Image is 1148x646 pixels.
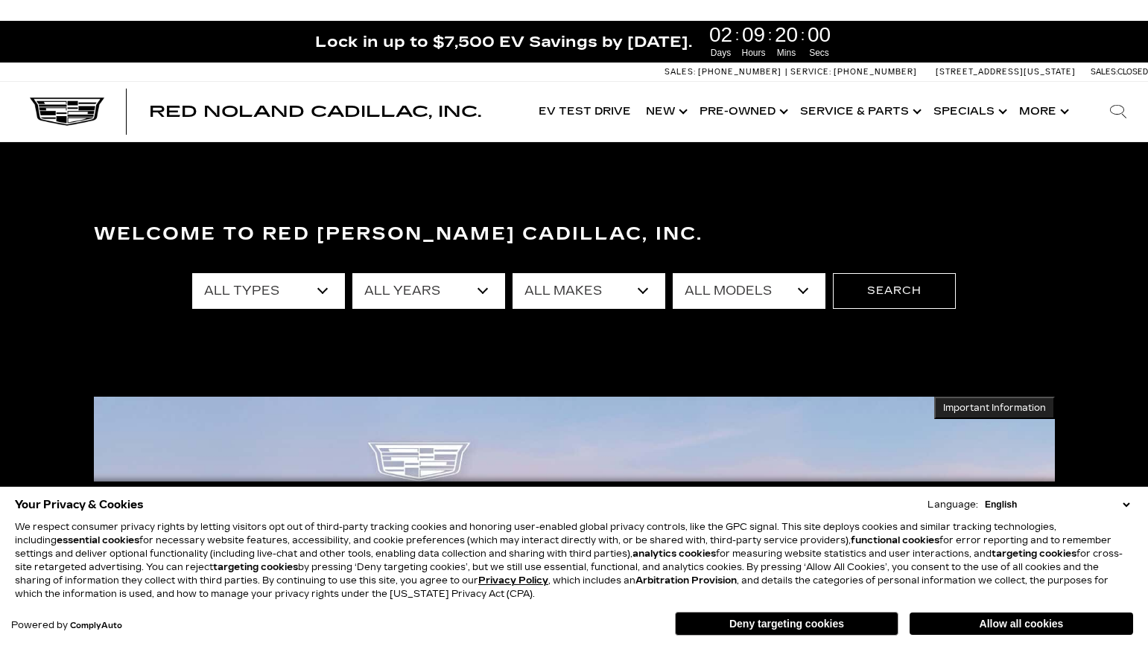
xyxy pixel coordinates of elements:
button: Deny targeting cookies [675,612,898,636]
span: Closed [1117,67,1148,77]
span: [PHONE_NUMBER] [834,67,917,77]
span: : [735,24,740,46]
span: : [801,24,805,46]
a: Privacy Policy [478,575,548,586]
strong: targeting cookies [992,549,1076,559]
span: Service: [790,67,831,77]
a: New [638,82,692,141]
div: Powered by [11,621,122,630]
a: [STREET_ADDRESS][US_STATE] [936,67,1076,77]
a: Sales: [PHONE_NUMBER] [665,68,785,76]
strong: targeting cookies [213,562,298,572]
span: Important Information [943,402,1046,414]
strong: Arbitration Provision [635,575,737,586]
span: Secs [805,46,834,60]
button: More [1012,82,1074,141]
a: Specials [926,82,1012,141]
a: Service & Parts [793,82,926,141]
p: We respect consumer privacy rights by letting visitors opt out of third-party tracking cookies an... [15,520,1133,601]
a: ComplyAuto [70,621,122,630]
a: EV Test Drive [531,82,638,141]
span: Lock in up to $7,500 EV Savings by [DATE]. [315,32,692,51]
span: 09 [740,25,768,45]
button: Important Information [934,397,1055,419]
span: Days [707,46,735,60]
select: Filter by make [513,273,665,309]
span: 20 [773,25,801,45]
h3: Welcome to Red [PERSON_NAME] Cadillac, Inc. [94,220,1055,249]
span: Your Privacy & Cookies [15,494,144,515]
div: Language: [927,500,978,509]
span: Sales: [1091,67,1117,77]
button: Search [833,273,956,309]
span: 00 [805,25,834,45]
span: 02 [707,25,735,45]
span: Red Noland Cadillac, Inc. [149,103,481,121]
span: : [768,24,773,46]
select: Filter by type [192,273,345,309]
span: Hours [740,46,768,60]
select: Filter by year [352,273,505,309]
strong: analytics cookies [632,549,716,559]
strong: essential cookies [57,535,139,546]
button: Allow all cookies [910,613,1133,635]
span: Sales: [665,67,696,77]
strong: functional cookies [851,535,939,546]
img: Cadillac Dark Logo with Cadillac White Text [30,97,104,126]
a: Close [1123,28,1141,46]
a: Pre-Owned [692,82,793,141]
select: Language Select [981,498,1133,511]
a: Service: [PHONE_NUMBER] [785,68,921,76]
span: Mins [773,46,801,60]
select: Filter by model [673,273,825,309]
span: [PHONE_NUMBER] [698,67,781,77]
a: Red Noland Cadillac, Inc. [149,104,481,119]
